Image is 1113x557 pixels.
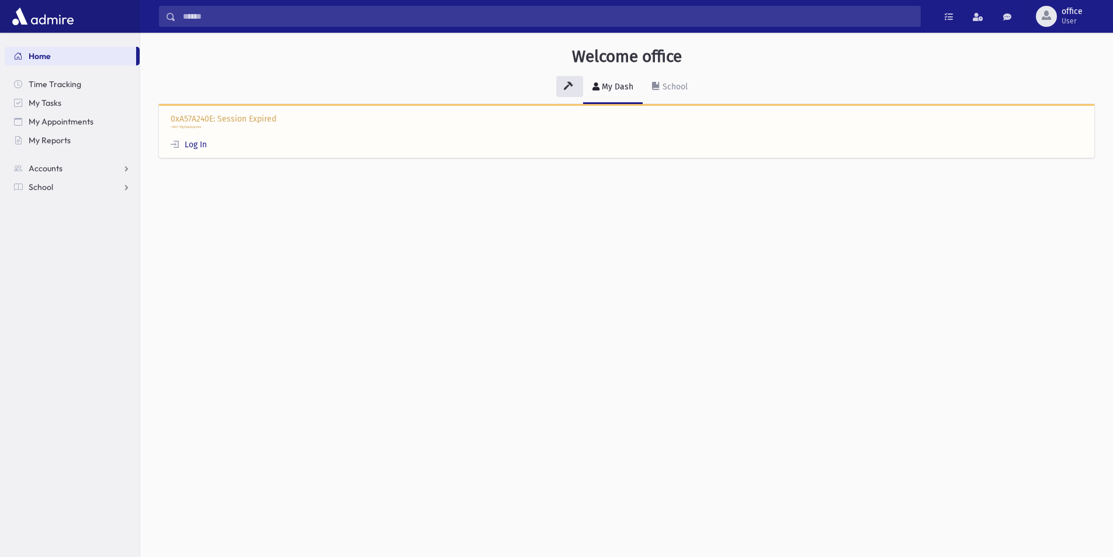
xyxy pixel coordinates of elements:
img: AdmirePro [9,5,77,28]
a: Home [5,47,136,65]
a: My Tasks [5,94,140,112]
a: My Dash [583,71,643,104]
span: Home [29,51,51,61]
span: Accounts [29,163,63,174]
span: Time Tracking [29,79,81,89]
span: My Reports [29,135,71,146]
input: Search [176,6,920,27]
a: My Reports [5,131,140,150]
a: School [5,178,140,196]
a: Time Tracking [5,75,140,94]
div: School [660,82,688,92]
span: User [1062,16,1083,26]
span: office [1062,7,1083,16]
p: /WGT/WgtDisplayIndex [171,125,1083,130]
div: 0xA57A240E: Session Expired [159,104,1094,158]
a: Accounts [5,159,140,178]
a: School [643,71,697,104]
span: My Tasks [29,98,61,108]
div: My Dash [599,82,633,92]
span: My Appointments [29,116,93,127]
a: My Appointments [5,112,140,131]
span: School [29,182,53,192]
a: Log In [171,140,207,150]
h3: Welcome office [572,47,682,67]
